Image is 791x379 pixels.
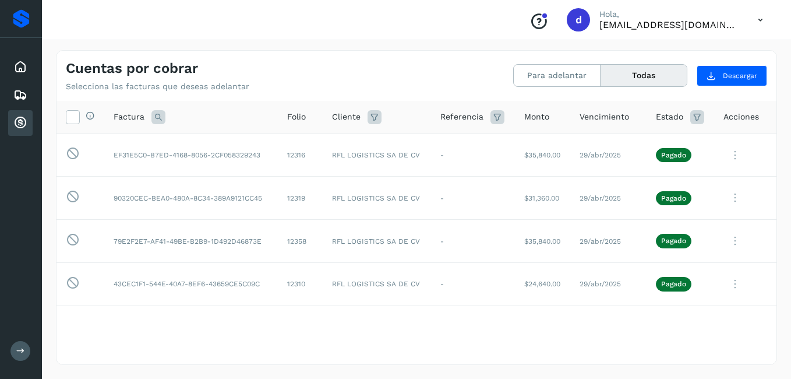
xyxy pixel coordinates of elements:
[278,262,323,306] td: 12310
[278,177,323,220] td: 12319
[514,65,601,86] button: Para adelantar
[104,177,278,220] td: 90320CEC-BEA0-480A-8C34-389A9121CC45
[515,220,570,263] td: $35,840.00
[104,134,278,177] td: EF31E5C0-B7ED-4168-8056-2CF058329243
[580,111,629,123] span: Vencimiento
[431,177,515,220] td: -
[524,111,549,123] span: Monto
[570,306,647,349] td: 29/abr/2025
[723,71,757,81] span: Descargar
[8,110,33,136] div: Cuentas por cobrar
[599,9,739,19] p: Hola,
[323,134,431,177] td: RFL LOGISTICS SA DE CV
[570,220,647,263] td: 29/abr/2025
[278,134,323,177] td: 12316
[323,262,431,306] td: RFL LOGISTICS SA DE CV
[431,306,515,349] td: -
[323,220,431,263] td: RFL LOGISTICS SA DE CV
[66,82,249,92] p: Selecciona las facturas que deseas adelantar
[661,237,686,245] p: Pagado
[332,111,361,123] span: Cliente
[515,134,570,177] td: $35,840.00
[104,220,278,263] td: 79E2F2E7-AF41-49BE-B2B9-1D492D46873E
[431,220,515,263] td: -
[104,262,278,306] td: 43CEC1F1-544E-40A7-8EF6-43659CE5C09C
[661,151,686,159] p: Pagado
[601,65,687,86] button: Todas
[515,306,570,349] td: $35,840.00
[515,177,570,220] td: $31,360.00
[8,82,33,108] div: Embarques
[431,134,515,177] td: -
[570,262,647,306] td: 29/abr/2025
[8,54,33,80] div: Inicio
[697,65,767,86] button: Descargar
[323,177,431,220] td: RFL LOGISTICS SA DE CV
[431,262,515,306] td: -
[661,280,686,288] p: Pagado
[515,262,570,306] td: $24,640.00
[661,194,686,202] p: Pagado
[440,111,483,123] span: Referencia
[723,111,759,123] span: Acciones
[114,111,144,123] span: Factura
[287,111,306,123] span: Folio
[656,111,683,123] span: Estado
[570,177,647,220] td: 29/abr/2025
[278,306,323,349] td: 12357
[66,60,198,77] h4: Cuentas por cobrar
[104,306,278,349] td: 1A1F4CA8-A4C2-4CD6-8E41-CB2DF1176209
[278,220,323,263] td: 12358
[323,306,431,349] td: RFL LOGISTICS SA DE CV
[599,19,739,30] p: dcordero@grupoterramex.com
[570,134,647,177] td: 29/abr/2025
